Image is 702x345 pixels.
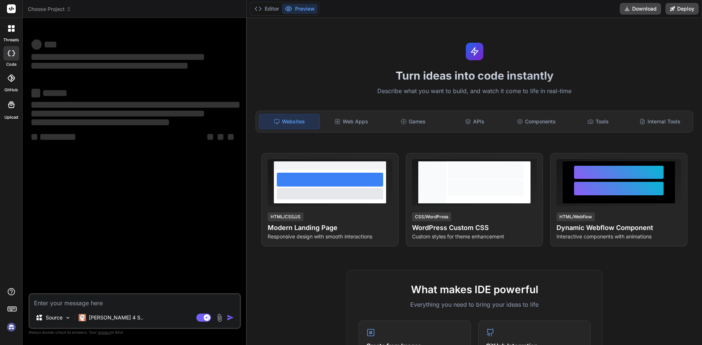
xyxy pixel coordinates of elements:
div: Components [506,114,567,129]
span: ‌ [31,111,204,116]
button: Editor [252,4,282,14]
p: Custom styles for theme enhancement [412,233,537,240]
div: Tools [568,114,629,129]
h2: What makes IDE powerful [359,282,590,297]
img: icon [227,314,234,321]
h4: WordPress Custom CSS [412,223,537,233]
div: Web Apps [321,114,382,129]
span: ‌ [207,134,213,140]
span: ‌ [31,39,42,50]
div: APIs [445,114,505,129]
label: code [6,61,16,68]
button: Download [620,3,661,15]
h4: Modern Landing Page [268,223,392,233]
span: Choose Project [28,5,71,13]
label: Upload [4,114,18,120]
p: [PERSON_NAME] 4 S.. [89,314,143,321]
span: ‌ [31,102,239,108]
div: HTML/Webflow [556,212,595,221]
label: threads [3,37,19,43]
img: signin [5,321,18,333]
span: ‌ [40,134,75,140]
p: Interactive components with animations [556,233,681,240]
span: ‌ [31,134,37,140]
span: ‌ [228,134,234,140]
span: ‌ [31,89,40,97]
span: ‌ [31,54,204,60]
button: Deploy [665,3,699,15]
label: GitHub [4,87,18,93]
div: HTML/CSS/JS [268,212,303,221]
span: ‌ [218,134,223,140]
p: Always double-check its answers. Your in Bind [29,329,241,336]
p: Everything you need to bring your ideas to life [359,300,590,309]
p: Describe what you want to build, and watch it come to life in real-time [251,87,698,96]
span: ‌ [31,119,169,125]
h1: Turn ideas into code instantly [251,69,698,82]
span: privacy [98,330,111,334]
div: Internal Tools [630,114,690,129]
div: Games [383,114,444,129]
div: Websites [259,114,320,129]
p: Source [46,314,63,321]
span: ‌ [45,42,56,47]
img: Pick Models [65,315,71,321]
h4: Dynamic Webflow Component [556,223,681,233]
span: ‌ [31,63,188,69]
p: Responsive design with smooth interactions [268,233,392,240]
img: attachment [215,314,224,322]
img: Claude 4 Sonnet [79,314,86,321]
div: CSS/WordPress [412,212,451,221]
button: Preview [282,4,318,14]
span: ‌ [43,90,67,96]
